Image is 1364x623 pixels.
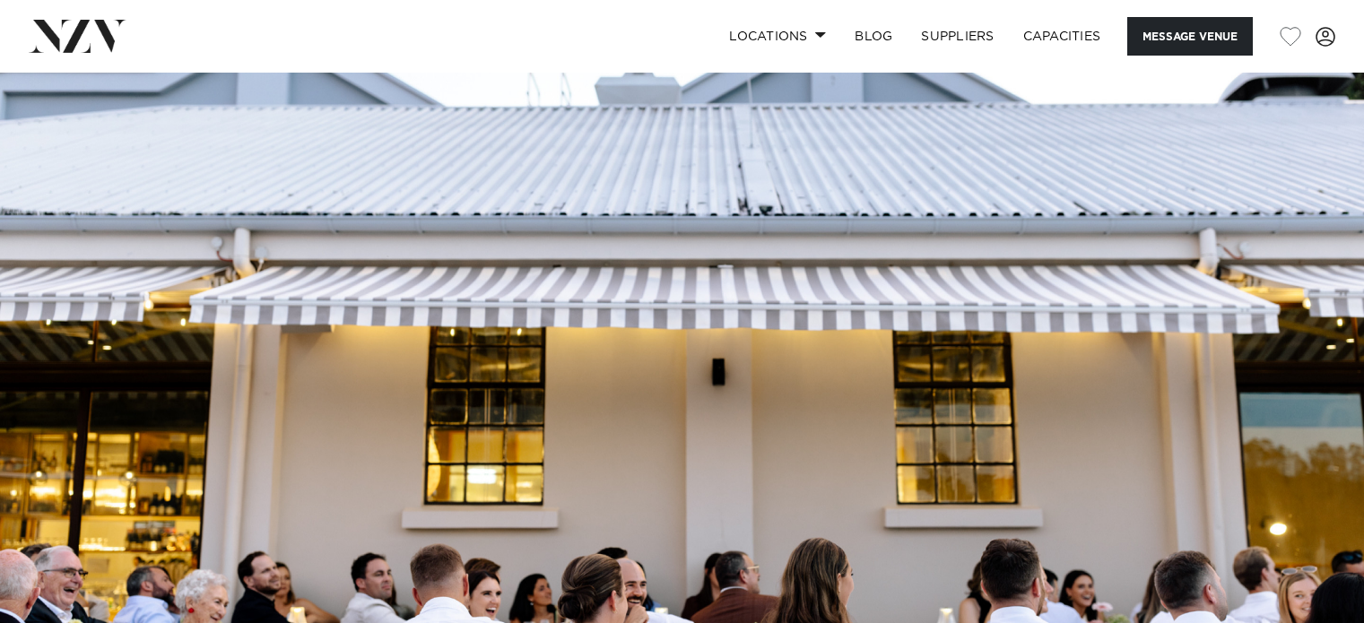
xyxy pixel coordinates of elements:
img: nzv-logo.png [29,20,126,52]
a: Locations [715,17,840,56]
button: Message Venue [1127,17,1253,56]
a: Capacities [1009,17,1116,56]
a: BLOG [840,17,907,56]
a: SUPPLIERS [907,17,1008,56]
